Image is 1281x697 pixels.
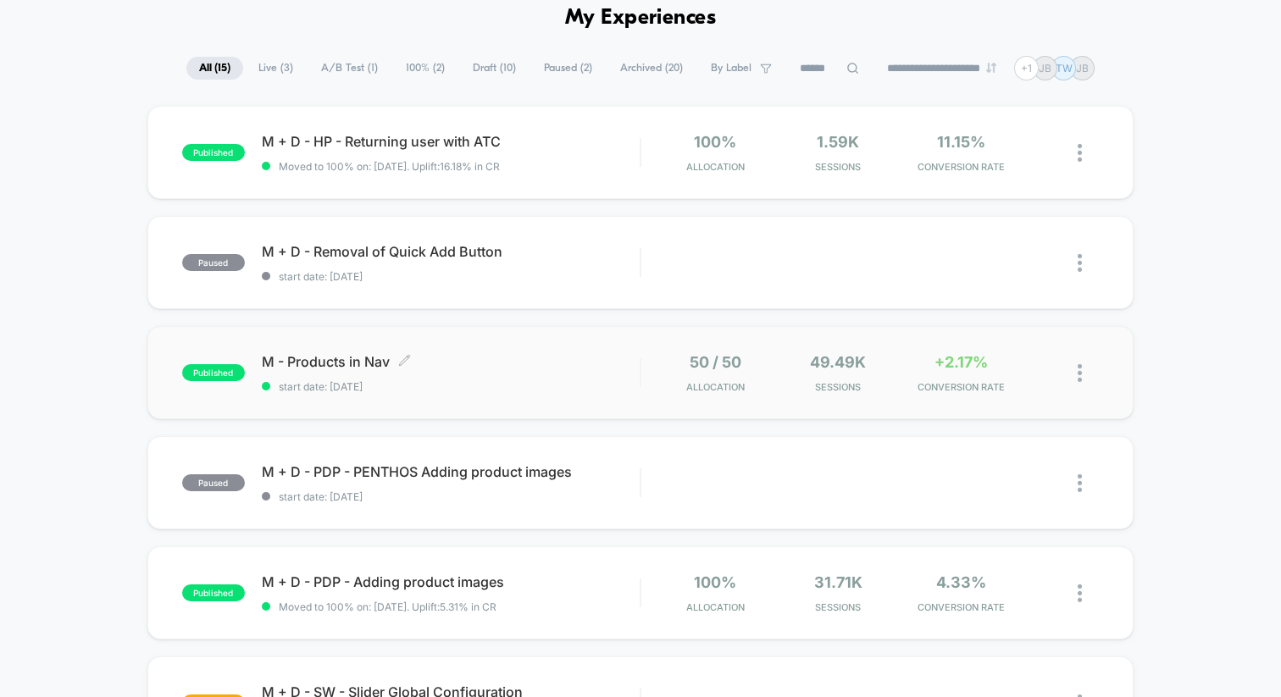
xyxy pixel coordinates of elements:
span: 4.33% [936,573,986,591]
span: CONVERSION RATE [904,161,1018,173]
span: Allocation [686,381,745,393]
span: Draft ( 10 ) [460,57,529,80]
span: M + D - PDP - Adding product images [262,573,640,590]
span: paused [182,474,245,491]
span: Live ( 3 ) [246,57,306,80]
span: 31.71k [814,573,862,591]
span: By Label [711,62,751,75]
p: JB [1039,62,1051,75]
span: paused [182,254,245,271]
span: Allocation [686,601,745,613]
span: start date: [DATE] [262,380,640,393]
p: TW [1056,62,1073,75]
span: Allocation [686,161,745,173]
h1: My Experiences [565,6,717,30]
span: start date: [DATE] [262,490,640,503]
span: 100% ( 2 ) [393,57,457,80]
p: JB [1076,62,1089,75]
span: Sessions [781,601,896,613]
span: CONVERSION RATE [904,381,1018,393]
span: 1.59k [817,133,859,151]
span: CONVERSION RATE [904,601,1018,613]
span: published [182,364,245,381]
span: 11.15% [937,133,985,151]
span: published [182,584,245,601]
span: Sessions [781,381,896,393]
img: close [1078,364,1082,382]
span: Paused ( 2 ) [531,57,605,80]
span: start date: [DATE] [262,270,640,283]
span: Moved to 100% on: [DATE] . Uplift: 5.31% in CR [279,600,496,613]
img: close [1078,254,1082,272]
div: + 1 [1014,56,1039,80]
span: 50 / 50 [690,353,741,371]
span: Archived ( 20 ) [607,57,696,80]
span: Sessions [781,161,896,173]
span: 100% [694,133,736,151]
span: M + D - PDP - PENTHOS Adding product images [262,463,640,480]
span: All ( 15 ) [186,57,243,80]
img: end [986,63,996,73]
span: M + D - HP - Returning user with ATC [262,133,640,150]
span: published [182,144,245,161]
img: close [1078,474,1082,492]
img: close [1078,584,1082,602]
span: M - Products in Nav [262,353,640,370]
span: +2.17% [934,353,988,371]
img: close [1078,144,1082,162]
span: Moved to 100% on: [DATE] . Uplift: 16.18% in CR [279,160,500,173]
span: 100% [694,573,736,591]
span: M + D - Removal of Quick Add Button [262,243,640,260]
span: 49.49k [810,353,866,371]
span: A/B Test ( 1 ) [308,57,391,80]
